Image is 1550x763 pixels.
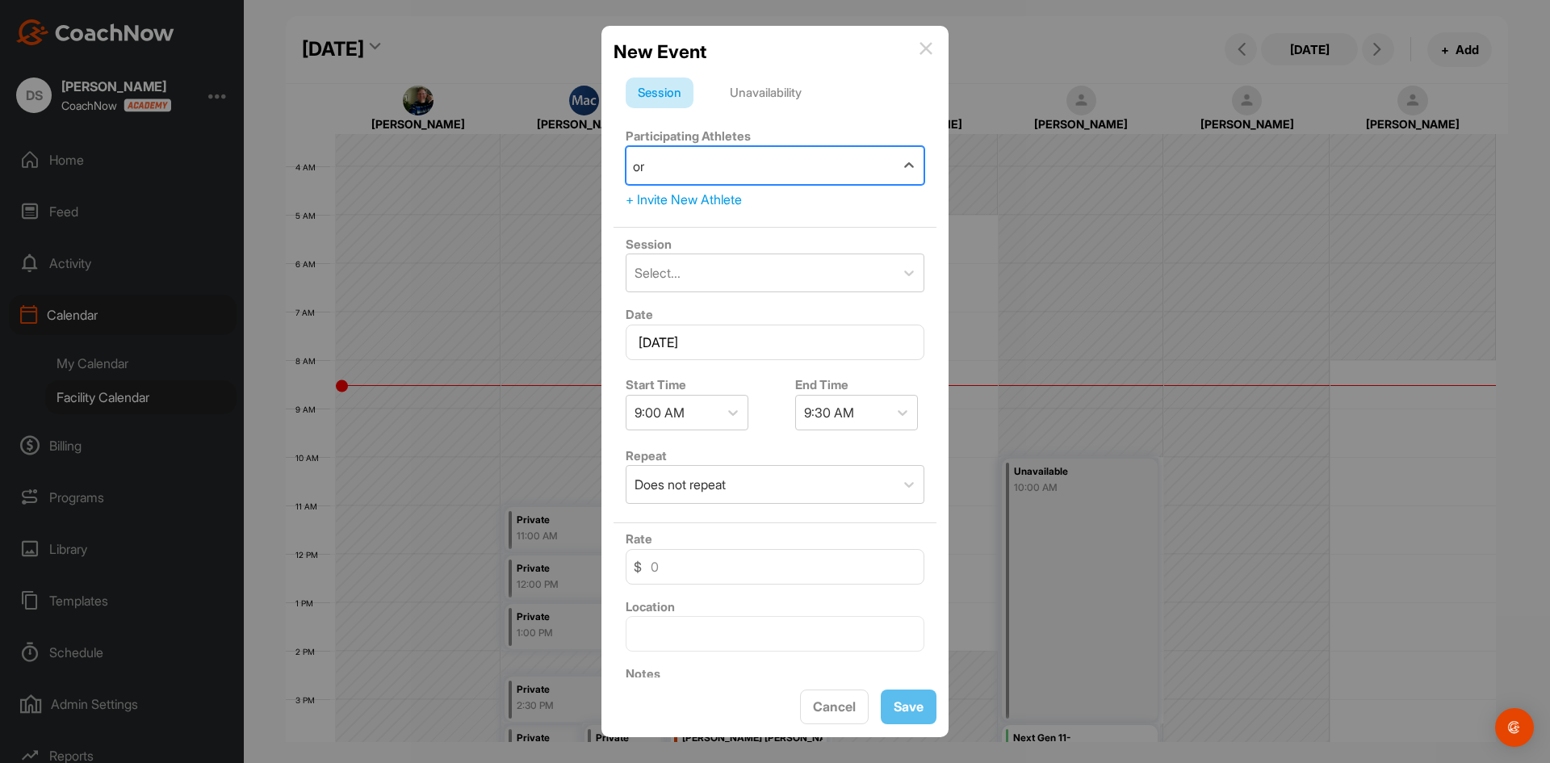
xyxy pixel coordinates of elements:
[626,325,924,360] input: Select Date
[626,307,653,322] label: Date
[635,263,681,283] div: Select...
[881,690,936,724] button: Save
[626,599,675,614] label: Location
[795,377,848,392] label: End Time
[634,557,642,576] span: $
[920,42,932,55] img: info
[614,38,706,65] h2: New Event
[626,549,924,585] input: 0
[804,403,854,422] div: 9:30 AM
[626,448,667,463] label: Repeat
[1495,708,1534,747] div: Open Intercom Messenger
[800,690,869,724] button: Cancel
[894,698,924,715] span: Save
[626,531,652,547] label: Rate
[626,377,686,392] label: Start Time
[635,475,726,494] div: Does not repeat
[718,78,814,108] div: Unavailability
[626,78,693,108] div: Session
[813,698,856,715] span: Cancel
[635,403,685,422] div: 9:00 AM
[626,128,751,144] label: Participating Athletes
[626,237,672,252] label: Session
[626,190,924,209] div: + Invite New Athlete
[626,666,660,681] label: Notes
